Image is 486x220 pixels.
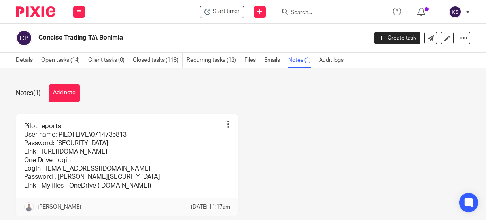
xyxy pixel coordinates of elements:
button: Add note [49,84,80,102]
img: thumb_Untitled-940-%C3%97-788-px-15.png [24,202,34,212]
h2: Concise Trading T/A Bonimia [38,34,298,42]
a: Details [16,53,37,68]
a: Notes (1) [288,53,315,68]
a: Closed tasks (118) [133,53,183,68]
img: svg%3E [449,6,461,18]
a: Audit logs [319,53,348,68]
a: Files [244,53,260,68]
p: [DATE] 11:17am [191,203,230,211]
img: Pixie [16,6,55,17]
a: Recurring tasks (12) [187,53,240,68]
a: Create task [374,32,420,44]
input: Search [290,9,361,17]
div: Concise Trading T/A Bonimia [200,6,244,18]
a: Open tasks (14) [41,53,84,68]
img: svg%3E [16,30,32,46]
a: Emails [264,53,284,68]
h1: Notes [16,89,41,97]
a: Client tasks (0) [88,53,129,68]
span: (1) [33,90,41,96]
p: [PERSON_NAME] [38,203,81,211]
span: Start timer [213,8,240,16]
